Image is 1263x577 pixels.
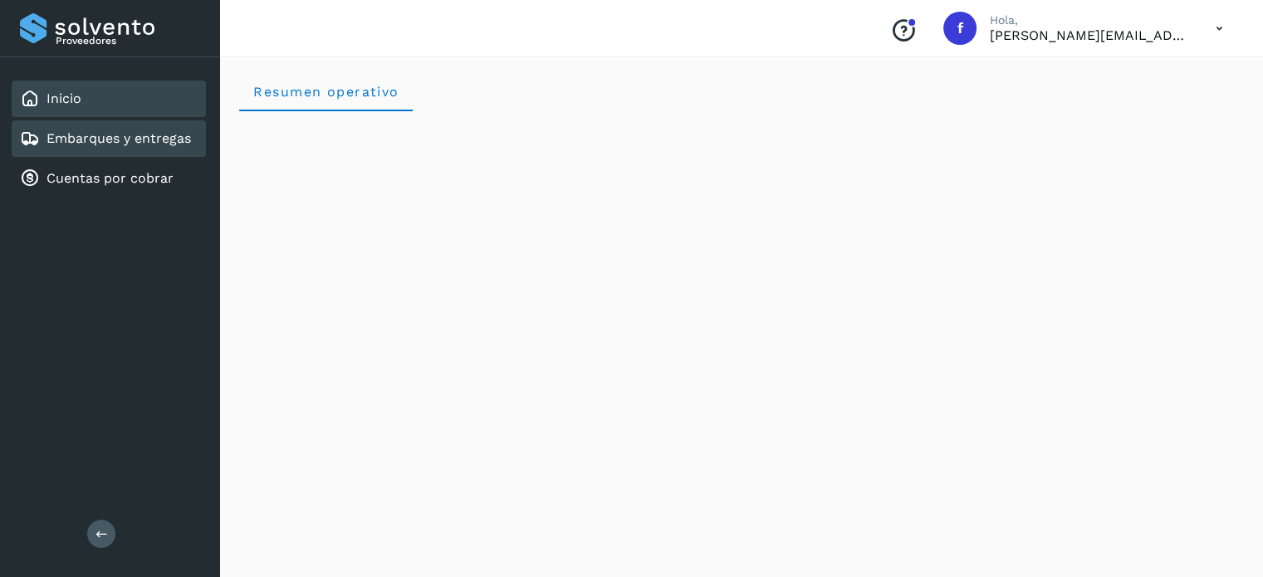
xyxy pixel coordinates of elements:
div: Embarques y entregas [12,120,206,157]
div: Inicio [12,81,206,117]
p: Proveedores [56,35,199,46]
p: flor.compean@gruporeyes.com.mx [990,27,1189,43]
a: Embarques y entregas [47,130,191,146]
span: Resumen operativo [252,84,399,100]
a: Inicio [47,90,81,106]
a: Cuentas por cobrar [47,170,174,186]
p: Hola, [990,13,1189,27]
div: Cuentas por cobrar [12,160,206,197]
